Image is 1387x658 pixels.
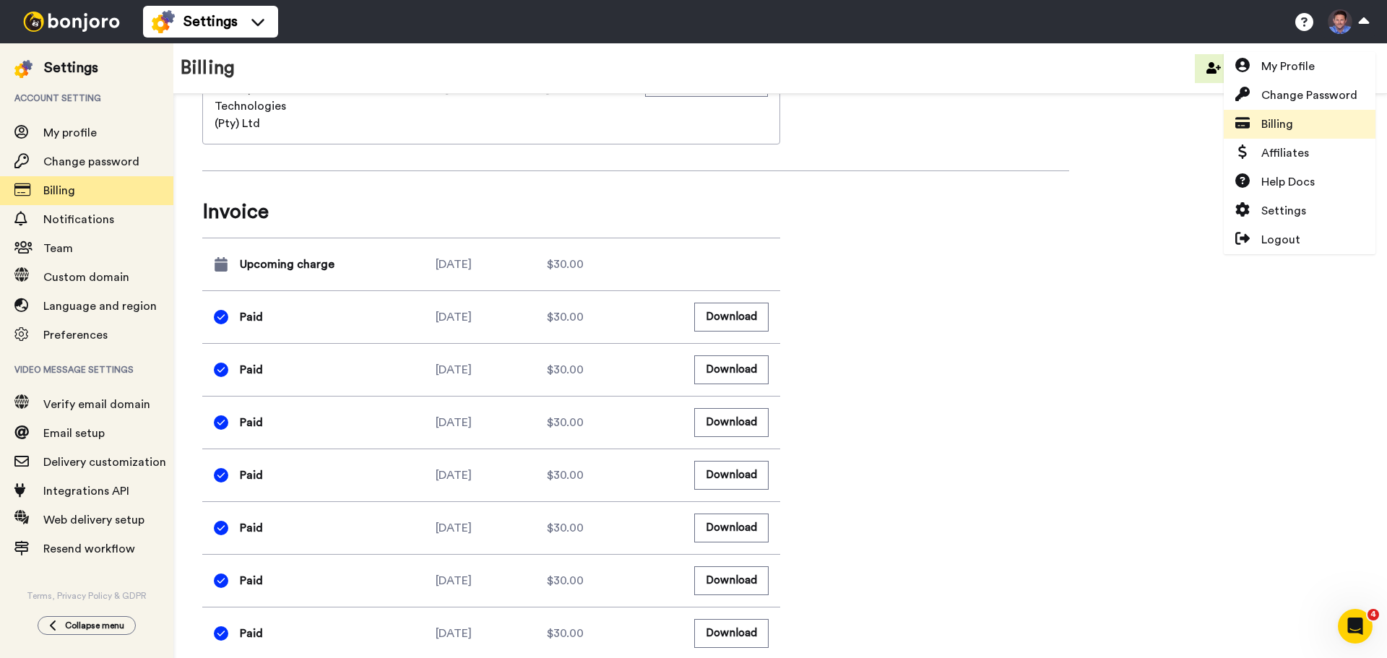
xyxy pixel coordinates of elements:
[547,256,658,273] div: $30.00
[17,12,126,32] img: bj-logo-header-white.svg
[181,58,235,79] h1: Billing
[240,572,263,589] span: Paid
[436,519,547,537] div: [DATE]
[547,572,584,589] span: $30.00
[436,467,547,484] div: [DATE]
[152,10,175,33] img: settings-colored.svg
[240,361,263,378] span: Paid
[14,60,33,78] img: settings-colored.svg
[43,127,97,139] span: My profile
[1261,202,1306,220] span: Settings
[694,408,769,436] button: Download
[694,619,769,647] button: Download
[43,543,135,555] span: Resend workflow
[694,303,769,331] button: Download
[43,272,129,283] span: Custom domain
[202,197,780,226] span: Invoice
[694,461,769,489] button: Download
[1261,116,1293,133] span: Billing
[1224,225,1375,254] a: Logout
[436,572,547,589] div: [DATE]
[240,256,334,273] span: Upcoming charge
[240,308,263,326] span: Paid
[43,156,139,168] span: Change password
[436,414,547,431] div: [DATE]
[43,514,144,526] span: Web delivery setup
[547,308,584,326] span: $30.00
[1224,110,1375,139] a: Billing
[694,514,769,542] button: Download
[1195,54,1266,83] button: Invite
[1261,231,1300,248] span: Logout
[547,361,584,378] span: $30.00
[43,185,75,196] span: Billing
[1261,58,1315,75] span: My Profile
[43,456,166,468] span: Delivery customization
[44,58,98,78] div: Settings
[38,616,136,635] button: Collapse menu
[1261,173,1315,191] span: Help Docs
[547,467,584,484] span: $30.00
[43,243,73,254] span: Team
[1261,144,1309,162] span: Affiliates
[645,69,768,132] a: Update information
[436,361,547,378] div: [DATE]
[694,355,769,384] button: Download
[240,519,263,537] span: Paid
[1224,52,1375,81] a: My Profile
[43,485,129,497] span: Integrations API
[694,566,769,594] button: Download
[547,519,584,537] span: $30.00
[215,80,307,132] span: Headspacee Technologies (Pty) Ltd
[1261,87,1357,104] span: Change Password
[436,625,547,642] div: [DATE]
[240,625,263,642] span: Paid
[43,399,150,410] span: Verify email domain
[436,256,547,273] div: [DATE]
[183,12,238,32] span: Settings
[1338,609,1373,644] iframe: Intercom live chat
[1224,168,1375,196] a: Help Docs
[65,620,124,631] span: Collapse menu
[43,329,108,341] span: Preferences
[436,308,547,326] div: [DATE]
[240,467,263,484] span: Paid
[547,625,584,642] span: $30.00
[1224,196,1375,225] a: Settings
[1224,81,1375,110] a: Change Password
[1224,139,1375,168] a: Affiliates
[43,214,114,225] span: Notifications
[1367,609,1379,620] span: 4
[43,300,157,312] span: Language and region
[547,414,584,431] span: $30.00
[43,428,105,439] span: Email setup
[240,414,263,431] span: Paid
